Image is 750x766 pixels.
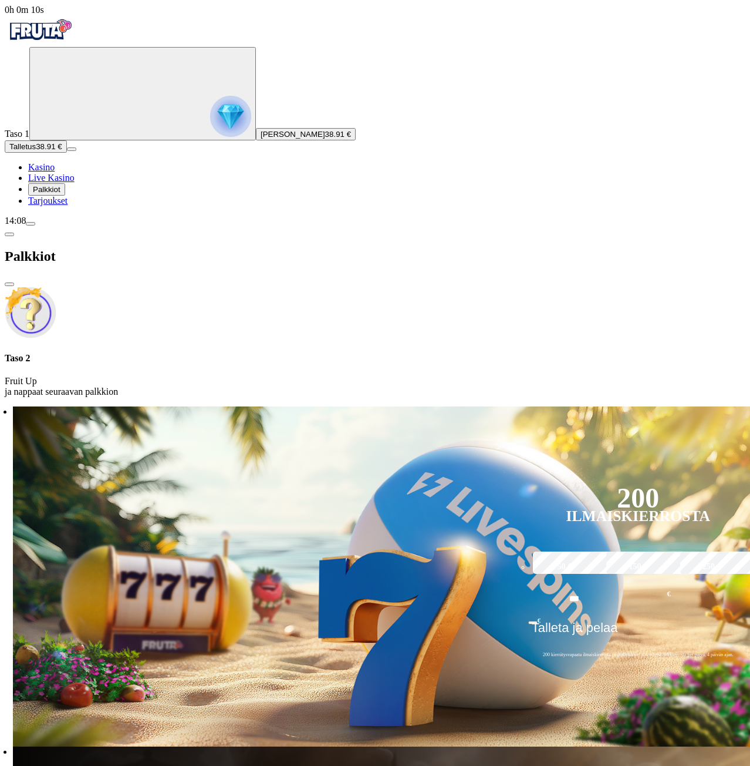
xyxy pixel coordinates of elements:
[617,491,659,505] div: 200
[5,15,745,206] nav: Primary
[667,589,670,600] span: €
[28,183,65,196] button: reward iconPalkkiot
[5,216,26,226] span: 14:08
[5,15,75,45] img: Fruta
[256,128,356,140] button: [PERSON_NAME]38.91 €
[261,130,325,139] span: [PERSON_NAME]
[5,283,14,286] button: close
[5,233,14,236] button: chevron-left icon
[603,550,673,584] label: 150 €
[528,620,748,644] button: Talleta ja pelaa
[210,96,251,137] img: reward progress
[677,550,746,584] label: 250 €
[28,173,75,183] a: poker-chip iconLive Kasino
[5,287,56,338] img: Unlock reward icon
[5,248,745,264] h2: Palkkiot
[28,162,55,172] a: diamond iconKasino
[5,129,29,139] span: Taso 1
[566,509,711,523] div: Ilmaiskierrosta
[28,173,75,183] span: Live Kasino
[530,550,599,584] label: 50 €
[67,147,76,151] button: menu
[5,5,44,15] span: user session time
[9,142,36,151] span: Talletus
[528,651,748,658] span: 200 kierrätysvapaata ilmaiskierrosta ensitalletuksen yhteydessä. 50 kierrosta per päivä, 4 päivän...
[532,620,618,644] span: Talleta ja pelaa
[5,140,67,153] button: Talletusplus icon38.91 €
[5,36,75,46] a: Fruta
[5,353,745,364] h4: Taso 2
[325,130,351,139] span: 38.91 €
[29,47,256,140] button: reward progress
[5,376,745,397] p: Fruit Up ja nappaat seuraavan palkkion
[538,617,541,624] span: €
[36,142,62,151] span: 38.91 €
[28,162,55,172] span: Kasino
[28,196,67,206] span: Tarjoukset
[28,196,67,206] a: gift-inverted iconTarjoukset
[33,185,60,194] span: Palkkiot
[26,222,35,226] button: menu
